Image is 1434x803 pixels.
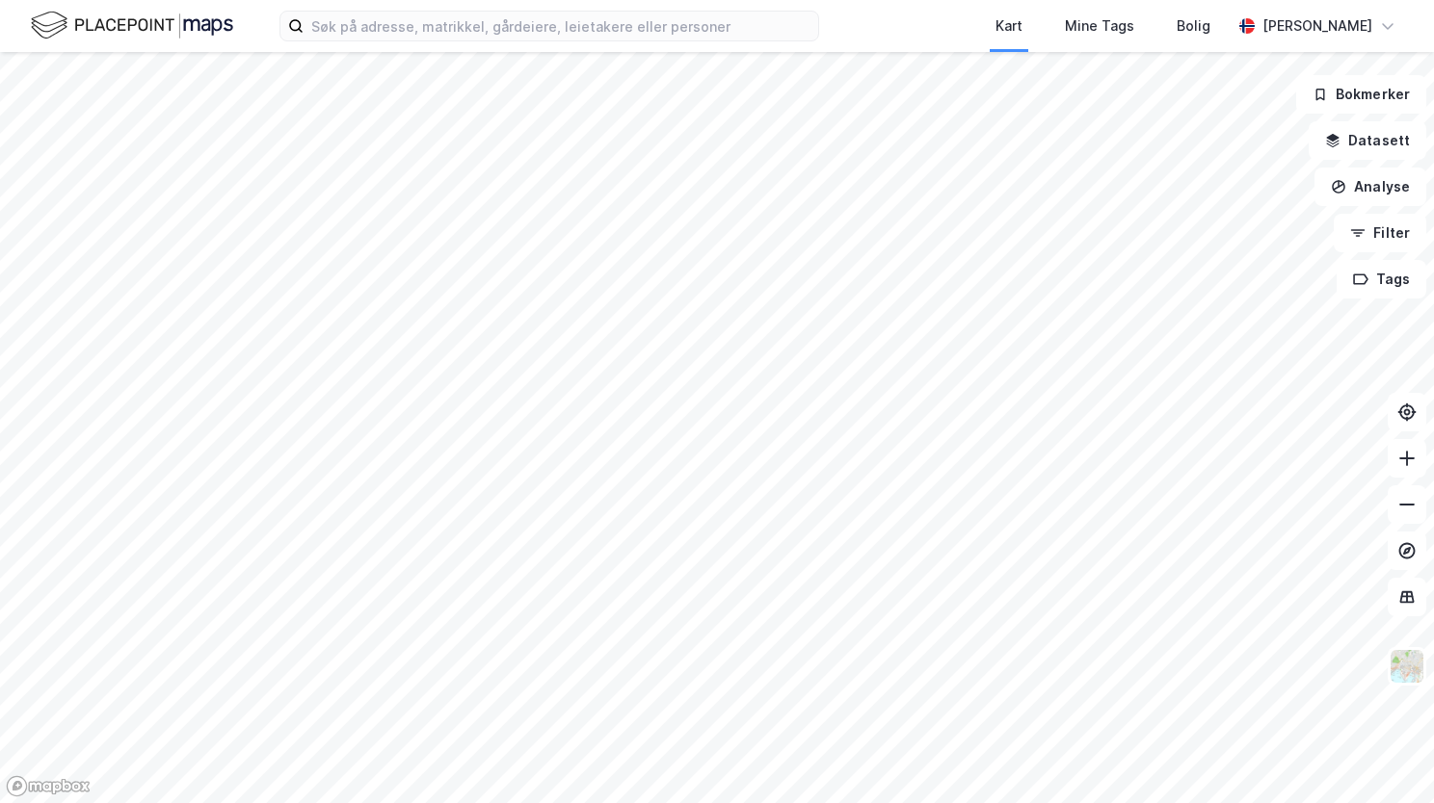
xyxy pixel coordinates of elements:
[1338,711,1434,803] iframe: Chat Widget
[1262,14,1372,38] div: [PERSON_NAME]
[31,9,233,42] img: logo.f888ab2527a4732fd821a326f86c7f29.svg
[996,14,1022,38] div: Kart
[1065,14,1134,38] div: Mine Tags
[1177,14,1210,38] div: Bolig
[304,12,818,40] input: Søk på adresse, matrikkel, gårdeiere, leietakere eller personer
